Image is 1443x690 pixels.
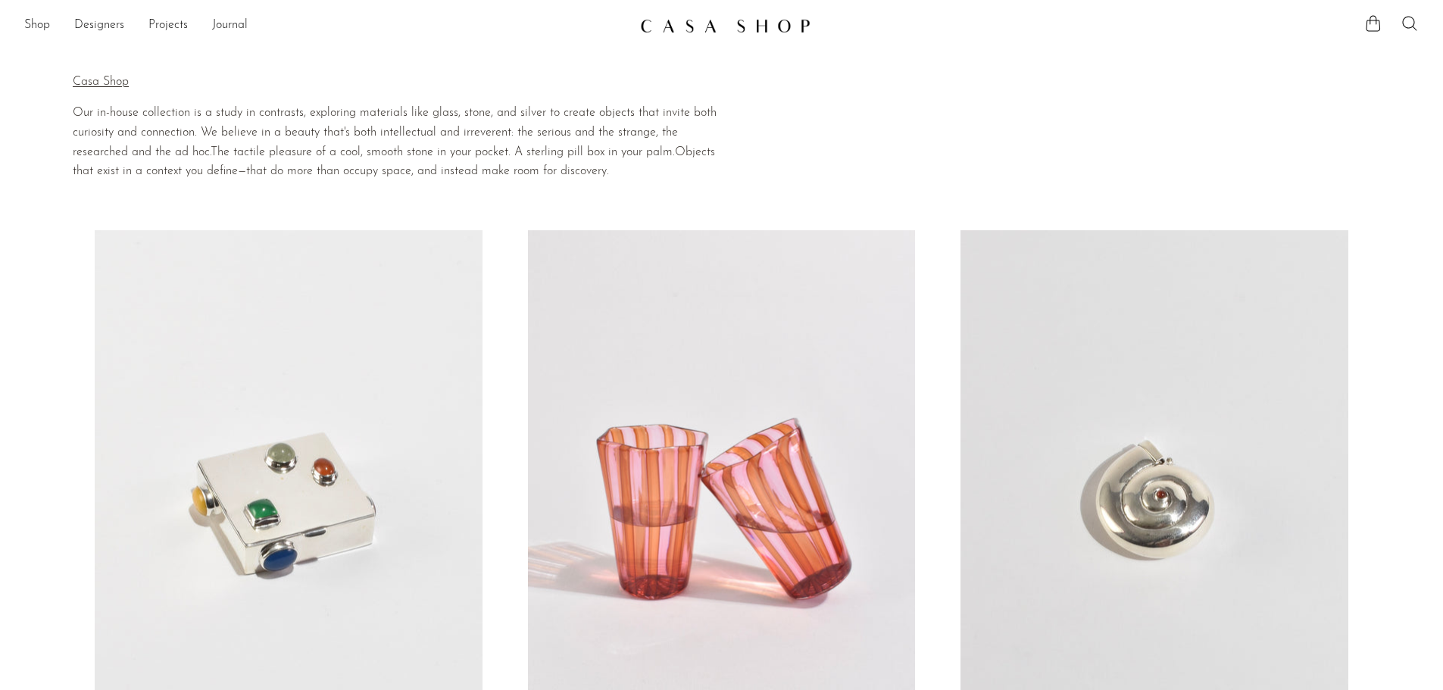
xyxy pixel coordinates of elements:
[73,73,722,92] p: Casa Shop
[73,107,717,158] span: Our in-house collection is a study in contrasts, exploring materials like glass, stone, and silve...
[73,104,722,181] div: Page 4
[223,146,675,158] span: e tactile pleasure of a cool, smooth stone in your pocket. A sterling pill box in your palm.
[24,16,50,36] a: Shop
[226,165,609,177] span: ne—that do more than occupy space, and instead make room for discovery.
[24,13,628,39] nav: Desktop navigation
[220,165,226,177] span: fi
[148,16,188,36] a: Projects
[211,146,223,158] span: Th
[212,16,248,36] a: Journal
[24,13,628,39] ul: NEW HEADER MENU
[74,16,124,36] a: Designers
